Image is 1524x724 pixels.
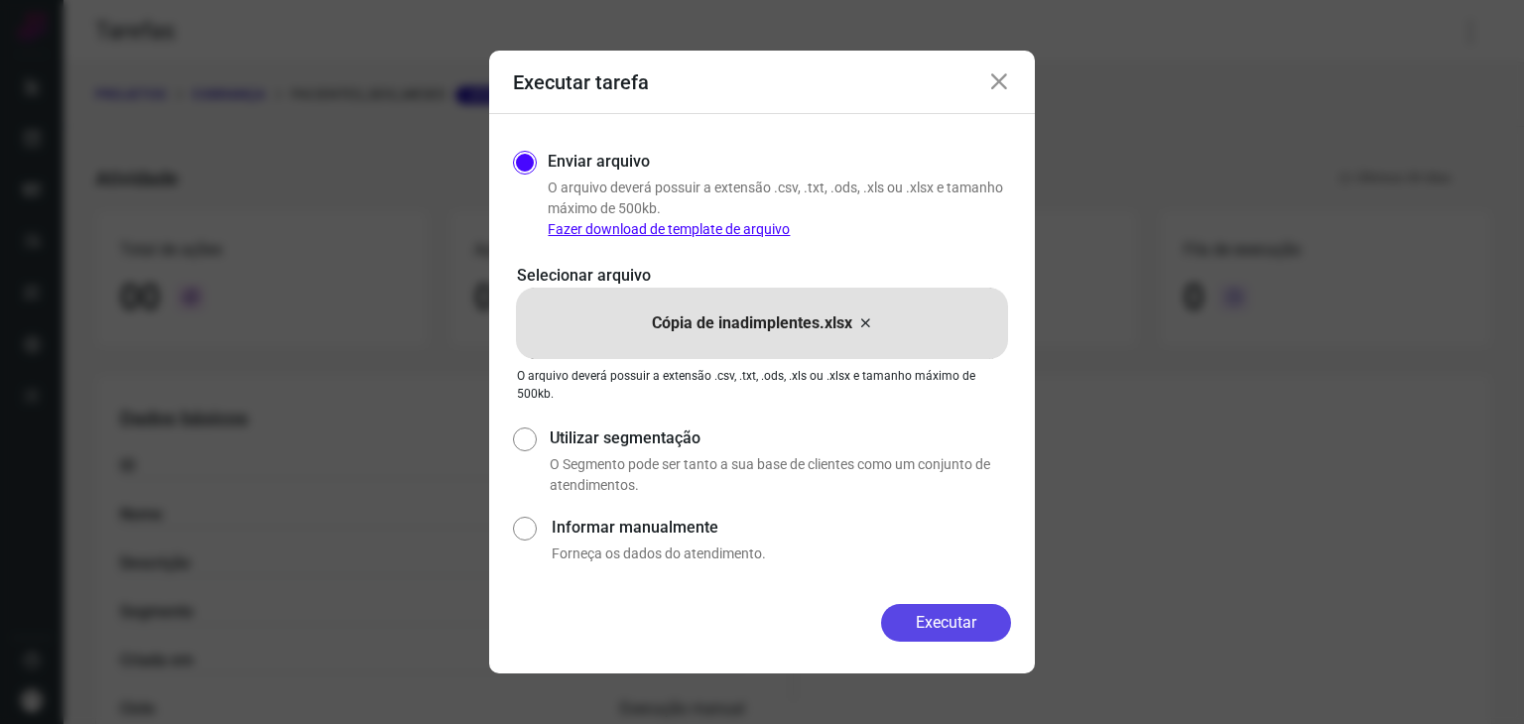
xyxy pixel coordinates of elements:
[550,426,1011,450] label: Utilizar segmentação
[652,311,852,335] p: Cópia de inadimplentes.xlsx
[517,264,1007,288] p: Selecionar arquivo
[550,454,1011,496] p: O Segmento pode ser tanto a sua base de clientes como um conjunto de atendimentos.
[517,367,1007,403] p: O arquivo deverá possuir a extensão .csv, .txt, .ods, .xls ou .xlsx e tamanho máximo de 500kb.
[548,178,1011,240] p: O arquivo deverá possuir a extensão .csv, .txt, .ods, .xls ou .xlsx e tamanho máximo de 500kb.
[552,516,1011,540] label: Informar manualmente
[548,221,790,237] a: Fazer download de template de arquivo
[513,70,649,94] h3: Executar tarefa
[881,604,1011,642] button: Executar
[552,543,1011,564] p: Forneça os dados do atendimento.
[548,150,650,174] label: Enviar arquivo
